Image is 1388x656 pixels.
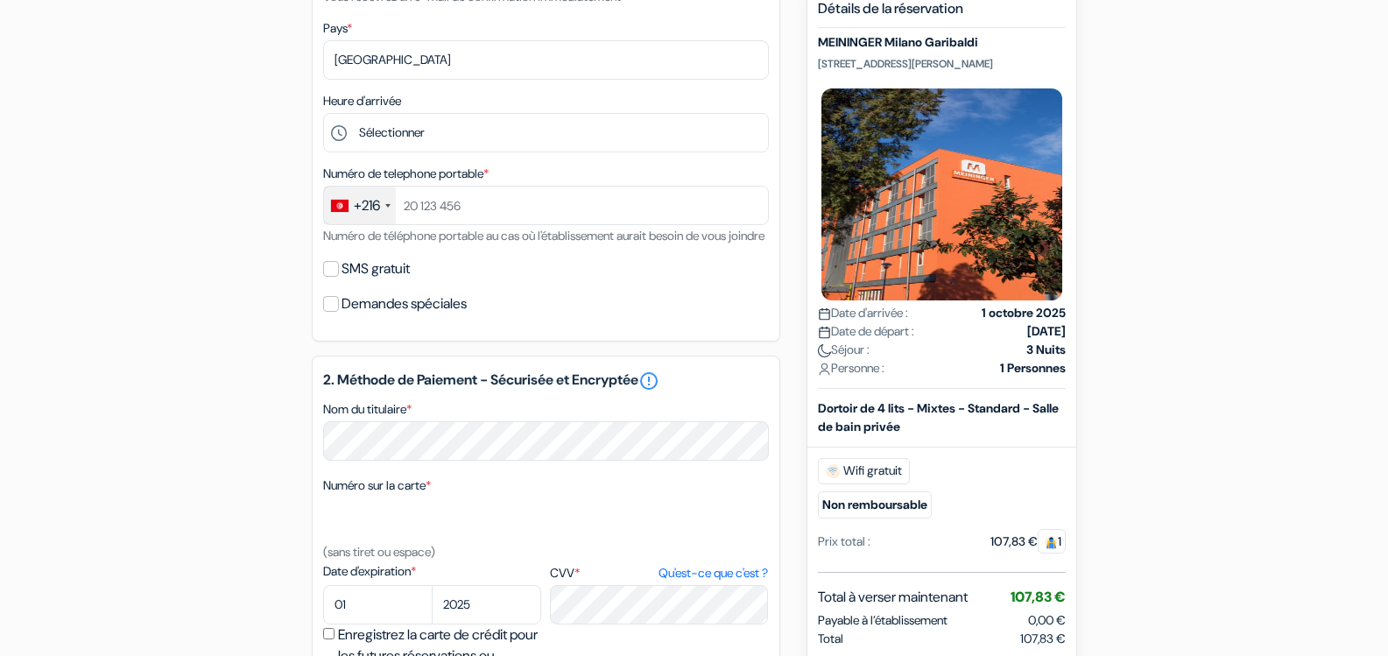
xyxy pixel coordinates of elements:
[818,533,870,551] div: Prix total :
[323,400,412,419] label: Nom du titulaire
[659,564,768,582] a: Qu'est-ce que c'est ?
[1011,588,1066,606] span: 107,83 €
[982,304,1066,322] strong: 1 octobre 2025
[818,344,831,357] img: moon.svg
[990,533,1066,551] div: 107,83 €
[818,57,1066,71] p: [STREET_ADDRESS][PERSON_NAME]
[818,341,870,359] span: Séjour :
[818,587,968,608] span: Total à verser maintenant
[818,491,932,518] small: Non remboursable
[1020,630,1066,648] span: 107,83 €
[818,326,831,339] img: calendar.svg
[818,322,914,341] span: Date de départ :
[1000,359,1066,377] strong: 1 Personnes
[1045,536,1058,549] img: guest.svg
[1026,341,1066,359] strong: 3 Nuits
[818,36,1066,51] h5: MEININGER Milano Garibaldi
[818,304,908,322] span: Date d'arrivée :
[818,359,884,377] span: Personne :
[826,464,840,478] img: free_wifi.svg
[323,562,541,581] label: Date d'expiration
[1028,612,1066,628] span: 0,00 €
[323,92,401,110] label: Heure d'arrivée
[818,400,1059,434] b: Dortoir de 4 lits - Mixtes - Standard - Salle de bain privée
[818,630,843,648] span: Total
[354,195,380,216] div: +216
[550,564,768,582] label: CVV
[1038,529,1066,554] span: 1
[323,228,764,243] small: Numéro de téléphone portable au cas où l'établissement aurait besoin de vous joindre
[818,611,948,630] span: Payable à l’établissement
[1027,322,1066,341] strong: [DATE]
[638,370,659,391] a: error_outline
[323,476,431,495] label: Numéro sur la carte
[342,292,467,316] label: Demandes spéciales
[323,186,769,225] input: 20 123 456
[818,458,910,484] span: Wifi gratuit
[323,544,435,560] small: (sans tiret ou espace)
[324,187,396,224] div: Tunisia (‫تونس‬‎): +216
[323,165,489,183] label: Numéro de telephone portable
[818,307,831,321] img: calendar.svg
[818,363,831,376] img: user_icon.svg
[323,19,352,38] label: Pays
[323,370,769,391] h5: 2. Méthode de Paiement - Sécurisée et Encryptée
[342,257,410,281] label: SMS gratuit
